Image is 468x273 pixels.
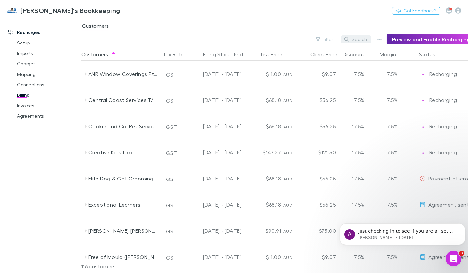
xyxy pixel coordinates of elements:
[429,149,457,155] span: Recharging
[88,61,158,87] div: ANR Window Coverings Pty Ltd trading [PERSON_NAME]'s flyscreens & blinds
[188,244,242,270] div: [DATE] - [DATE]
[163,200,180,211] button: GST
[339,192,378,218] div: 17.5%
[10,79,85,90] a: Connections
[244,113,283,139] div: $68.18
[163,69,180,80] button: GST
[339,139,378,165] div: 17.5%
[419,48,443,61] button: Status
[420,71,426,78] img: Recharging
[81,48,116,61] button: Customers
[10,90,85,100] a: Billing
[429,97,457,103] span: Recharging
[10,59,85,69] a: Charges
[380,201,398,209] p: 7.5%
[244,218,283,244] div: $90.91
[188,139,242,165] div: [DATE] - [DATE]
[339,244,378,270] div: 17.5%
[82,23,109,31] span: Customers
[310,48,345,61] button: Client Price
[429,71,457,77] span: Recharging
[283,177,292,181] span: AUD
[420,97,426,104] img: Recharging
[88,165,158,192] div: Elite Dog & Cat Grooming
[380,48,404,61] button: Margin
[244,61,283,87] div: $11.00
[7,7,18,14] img: Jim's Bookkeeping's Logo
[10,69,85,79] a: Mapping
[244,139,283,165] div: $147.27
[10,38,85,48] a: Setup
[163,174,180,184] button: GST
[88,218,158,244] div: [PERSON_NAME] [PERSON_NAME]
[20,7,120,14] h3: [PERSON_NAME]'s Bookkeeping
[163,226,180,237] button: GST
[283,72,292,77] span: AUD
[88,139,158,165] div: Creative Kids Lab
[312,35,337,43] button: Filter
[341,35,371,43] button: Search
[261,48,290,61] button: List Price
[163,95,180,106] button: GST
[420,150,426,156] img: Recharging
[163,48,191,61] button: Tax Rate
[283,203,292,208] span: AUD
[203,48,251,61] button: Billing Start - End
[380,148,398,156] p: 7.5%
[429,123,457,129] span: Recharging
[283,150,292,155] span: AUD
[339,165,378,192] div: 17.5%
[88,87,158,113] div: Central Coast Services T/A JIm's Pool Care [GEOGRAPHIC_DATA] and [GEOGRAPHIC_DATA]
[299,139,339,165] div: $121.50
[163,122,180,132] button: GST
[88,192,158,218] div: Exceptional Learners
[299,244,339,270] div: $9.07
[420,124,426,130] img: Recharging
[380,122,398,130] p: 7.5%
[188,165,242,192] div: [DATE] - [DATE]
[244,165,283,192] div: $68.18
[1,27,85,38] a: Recharges
[188,192,242,218] div: [DATE] - [DATE]
[283,124,292,129] span: AUD
[188,218,242,244] div: [DATE] - [DATE]
[188,61,242,87] div: [DATE] - [DATE]
[446,251,461,266] iframe: Intercom live chat
[380,70,398,78] p: 7.5%
[380,96,398,104] p: 7.5%
[244,192,283,218] div: $68.18
[3,3,124,18] a: [PERSON_NAME]'s Bookkeeping
[188,113,242,139] div: [DATE] - [DATE]
[283,255,292,260] span: AUD
[299,218,339,244] div: $75.00
[299,113,339,139] div: $56.25
[88,113,158,139] div: Cookie and Co. Pet Services Pty Ltd
[380,253,398,261] p: 7.5%
[244,87,283,113] div: $68.18
[163,252,180,263] button: GST
[380,175,398,182] p: 7.5%
[339,87,378,113] div: 17.5%
[10,111,85,121] a: Agreements
[299,87,339,113] div: $56.25
[10,48,85,59] a: Imports
[88,244,158,270] div: Free of Mould ([PERSON_NAME]'s Pool Care [GEOGRAPHIC_DATA])
[244,244,283,270] div: $11.00
[299,165,339,192] div: $56.25
[283,98,292,103] span: AUD
[339,61,378,87] div: 17.5%
[299,192,339,218] div: $56.25
[459,251,464,256] span: 3
[343,48,372,61] button: Discount
[283,229,292,234] span: AUD
[339,113,378,139] div: 17.5%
